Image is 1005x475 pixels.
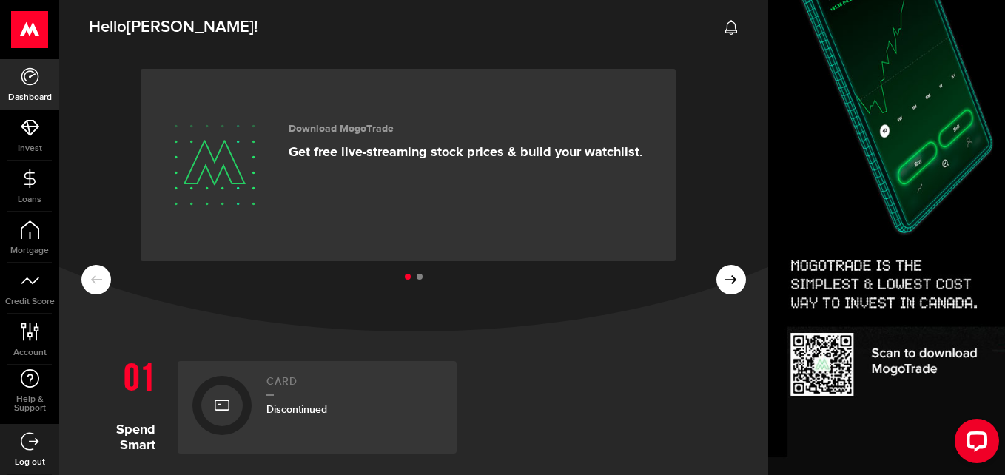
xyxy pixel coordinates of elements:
h2: Card [266,376,442,396]
span: Hello ! [89,12,258,43]
iframe: LiveChat chat widget [943,413,1005,475]
span: Discontinued [266,403,327,416]
p: Get free live-streaming stock prices & build your watchlist. [289,144,643,161]
span: [PERSON_NAME] [127,17,254,37]
a: Download MogoTrade Get free live-streaming stock prices & build your watchlist. [141,69,676,261]
h3: Download MogoTrade [289,123,643,135]
h1: Spend Smart [81,354,167,454]
a: CardDiscontinued [178,361,457,454]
